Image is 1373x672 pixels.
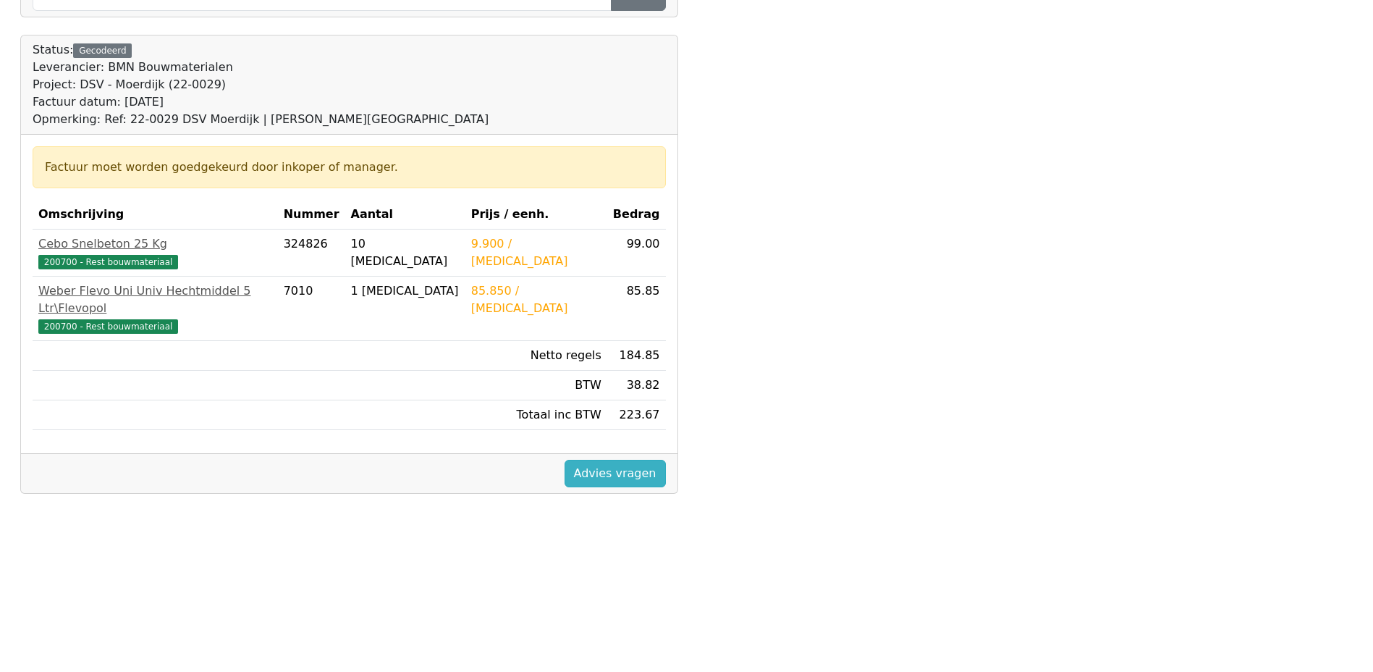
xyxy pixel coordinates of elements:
[607,400,666,430] td: 223.67
[607,371,666,400] td: 38.82
[33,200,278,230] th: Omschrijving
[607,277,666,341] td: 85.85
[38,235,272,270] a: Cebo Snelbeton 25 Kg200700 - Rest bouwmateriaal
[565,460,666,487] a: Advies vragen
[465,200,607,230] th: Prijs / eenh.
[351,235,460,270] div: 10 [MEDICAL_DATA]
[351,282,460,300] div: 1 [MEDICAL_DATA]
[45,159,654,176] div: Factuur moet worden goedgekeurd door inkoper of manager.
[33,93,489,111] div: Factuur datum: [DATE]
[465,371,607,400] td: BTW
[33,41,489,128] div: Status:
[465,400,607,430] td: Totaal inc BTW
[607,200,666,230] th: Bedrag
[33,76,489,93] div: Project: DSV - Moerdijk (22-0029)
[471,282,601,317] div: 85.850 / [MEDICAL_DATA]
[33,59,489,76] div: Leverancier: BMN Bouwmaterialen
[278,200,345,230] th: Nummer
[471,235,601,270] div: 9.900 / [MEDICAL_DATA]
[38,282,272,335] a: Weber Flevo Uni Univ Hechtmiddel 5 Ltr\Flevopol200700 - Rest bouwmateriaal
[38,319,178,334] span: 200700 - Rest bouwmateriaal
[607,230,666,277] td: 99.00
[33,111,489,128] div: Opmerking: Ref: 22-0029 DSV Moerdijk | [PERSON_NAME][GEOGRAPHIC_DATA]
[465,341,607,371] td: Netto regels
[607,341,666,371] td: 184.85
[38,255,178,269] span: 200700 - Rest bouwmateriaal
[73,43,132,58] div: Gecodeerd
[38,235,272,253] div: Cebo Snelbeton 25 Kg
[38,282,272,317] div: Weber Flevo Uni Univ Hechtmiddel 5 Ltr\Flevopol
[345,200,465,230] th: Aantal
[278,230,345,277] td: 324826
[278,277,345,341] td: 7010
